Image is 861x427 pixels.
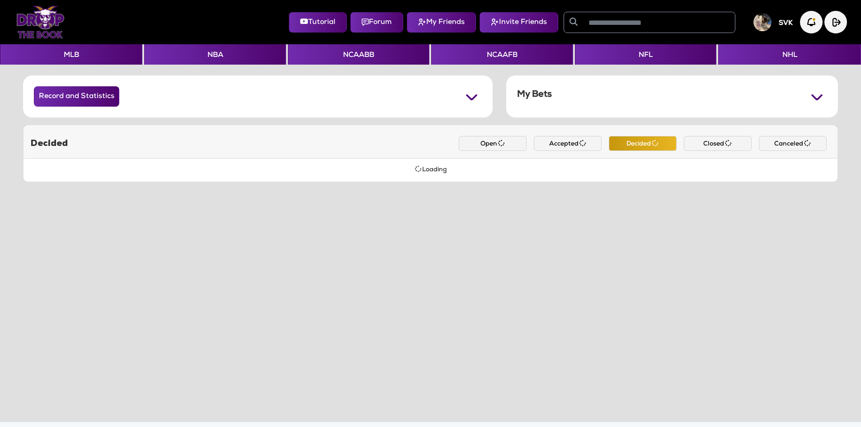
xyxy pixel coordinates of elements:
[289,12,347,33] button: Tutorial
[759,136,827,151] button: Canceled
[459,136,527,151] button: Open
[534,136,602,151] button: Accepted
[31,138,68,149] h5: Decided
[779,19,793,28] h5: SVK
[800,11,823,33] img: Notification
[34,86,119,107] button: Record and Statistics
[609,136,677,151] button: Decided
[144,44,286,65] button: NBA
[753,13,772,31] img: User
[288,44,429,65] button: NCAABB
[684,136,752,151] button: Closed
[575,44,716,65] button: NFL
[407,12,476,33] button: My Friends
[16,6,65,38] img: Logo
[517,89,552,100] h5: My Bets
[431,44,573,65] button: NCAAFB
[24,166,837,174] div: Loading
[350,12,403,33] button: Forum
[718,44,861,65] button: NHL
[480,12,558,33] button: Invite Friends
